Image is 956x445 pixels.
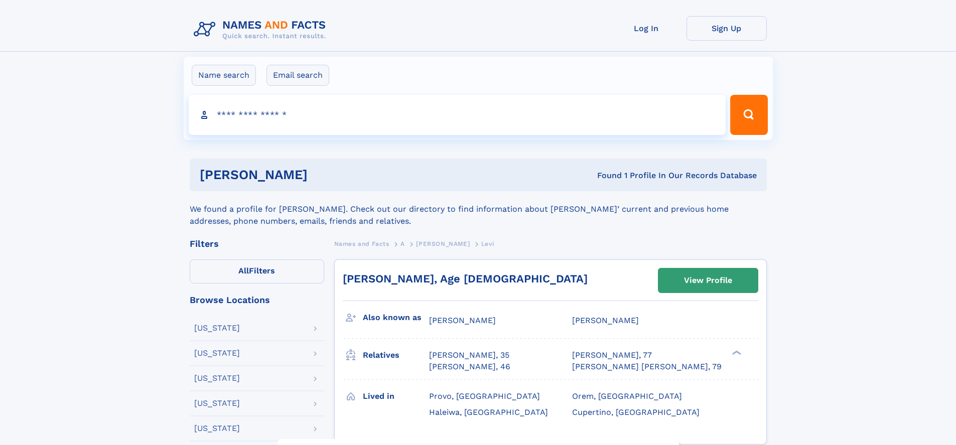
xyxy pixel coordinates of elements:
[363,347,429,364] h3: Relatives
[194,399,240,407] div: [US_STATE]
[400,240,405,247] span: A
[572,391,682,401] span: Orem, [GEOGRAPHIC_DATA]
[200,169,453,181] h1: [PERSON_NAME]
[194,374,240,382] div: [US_STATE]
[572,316,639,325] span: [PERSON_NAME]
[429,361,510,372] a: [PERSON_NAME], 46
[658,268,758,292] a: View Profile
[363,309,429,326] h3: Also known as
[481,240,494,247] span: Levi
[194,324,240,332] div: [US_STATE]
[429,407,548,417] span: Haleiwa, [GEOGRAPHIC_DATA]
[190,259,324,283] label: Filters
[400,237,405,250] a: A
[189,95,726,135] input: search input
[452,170,757,181] div: Found 1 Profile In Our Records Database
[192,65,256,86] label: Name search
[730,350,742,356] div: ❯
[363,388,429,405] h3: Lived in
[687,16,767,41] a: Sign Up
[238,266,249,275] span: All
[194,424,240,432] div: [US_STATE]
[606,16,687,41] a: Log In
[572,350,652,361] a: [PERSON_NAME], 77
[730,95,767,135] button: Search Button
[416,240,470,247] span: [PERSON_NAME]
[572,407,700,417] span: Cupertino, [GEOGRAPHIC_DATA]
[334,237,389,250] a: Names and Facts
[343,272,588,285] a: [PERSON_NAME], Age [DEMOGRAPHIC_DATA]
[266,65,329,86] label: Email search
[416,237,470,250] a: [PERSON_NAME]
[429,350,509,361] a: [PERSON_NAME], 35
[190,191,767,227] div: We found a profile for [PERSON_NAME]. Check out our directory to find information about [PERSON_N...
[572,361,722,372] a: [PERSON_NAME] [PERSON_NAME], 79
[684,269,732,292] div: View Profile
[194,349,240,357] div: [US_STATE]
[190,295,324,305] div: Browse Locations
[190,16,334,43] img: Logo Names and Facts
[190,239,324,248] div: Filters
[429,316,496,325] span: [PERSON_NAME]
[429,391,540,401] span: Provo, [GEOGRAPHIC_DATA]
